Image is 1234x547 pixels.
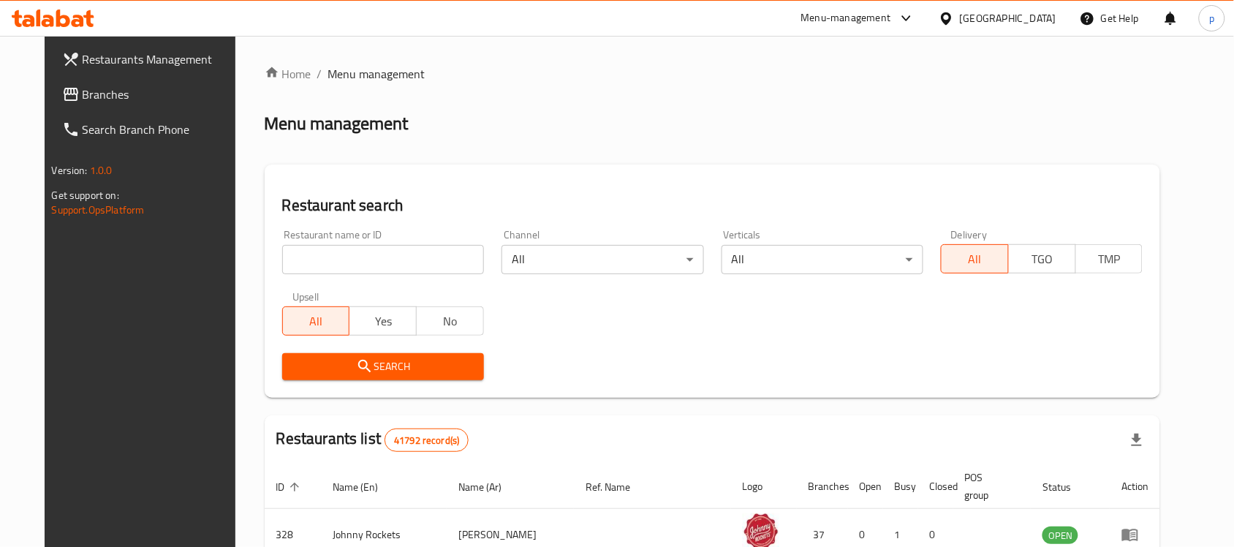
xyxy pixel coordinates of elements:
span: ID [276,478,304,496]
a: Restaurants Management [50,42,251,77]
label: Delivery [951,230,988,240]
h2: Restaurants list [276,428,469,452]
span: Search Branch Phone [83,121,239,138]
div: Menu [1121,526,1148,543]
span: POS group [965,469,1014,504]
div: OPEN [1042,527,1078,544]
span: Search [294,358,472,376]
input: Search for restaurant name or ID.. [282,245,484,274]
h2: Menu management [265,112,409,135]
div: [GEOGRAPHIC_DATA] [960,10,1056,26]
label: Upsell [292,292,319,302]
a: Search Branch Phone [50,112,251,147]
span: Ref. Name [586,478,649,496]
a: Home [265,65,311,83]
span: All [947,249,1003,270]
span: Get support on: [52,186,119,205]
th: Logo [731,464,797,509]
span: Status [1042,478,1090,496]
span: 41792 record(s) [385,434,468,448]
span: TGO [1015,249,1070,270]
div: All [501,245,703,274]
span: Name (En) [333,478,398,496]
button: Yes [349,306,417,336]
button: TGO [1008,244,1076,273]
button: No [416,306,484,336]
div: All [722,245,923,274]
th: Busy [883,464,918,509]
div: Export file [1119,423,1154,458]
span: TMP [1082,249,1138,270]
span: Restaurants Management [83,50,239,68]
div: Menu-management [801,10,891,27]
span: Menu management [328,65,425,83]
button: TMP [1075,244,1143,273]
h2: Restaurant search [282,195,1143,216]
span: Version: [52,161,88,180]
span: No [423,311,478,332]
a: Support.OpsPlatform [52,200,145,219]
span: OPEN [1042,527,1078,544]
button: All [282,306,350,336]
li: / [317,65,322,83]
nav: breadcrumb [265,65,1161,83]
div: Total records count [385,429,469,452]
button: Search [282,353,484,380]
button: All [941,244,1009,273]
span: Name (Ar) [458,478,521,496]
span: Branches [83,86,239,103]
th: Action [1110,464,1160,509]
span: Yes [355,311,411,332]
th: Branches [797,464,848,509]
span: p [1209,10,1214,26]
a: Branches [50,77,251,112]
th: Open [848,464,883,509]
span: 1.0.0 [90,161,113,180]
th: Closed [918,464,953,509]
span: All [289,311,344,332]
